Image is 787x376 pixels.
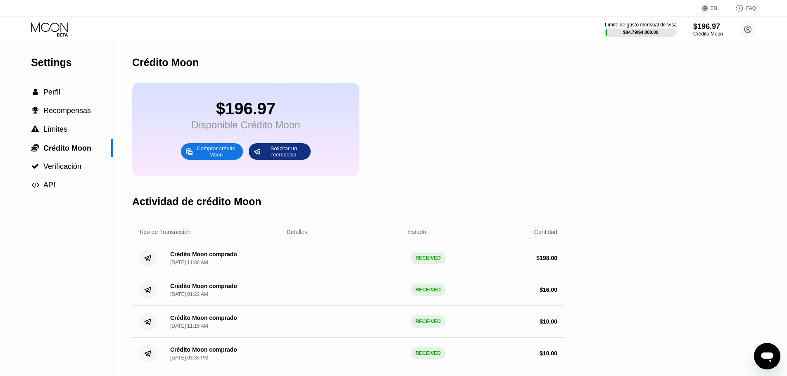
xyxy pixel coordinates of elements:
div: RECEIVED [411,347,446,359]
span: Límites [43,125,67,133]
div: Crédito Moon comprado [170,251,237,258]
div: $ 10.00 [540,318,557,325]
span: Recompensas [43,106,91,115]
div: $196.97Crédito Moon [693,22,723,37]
div: [DATE] 03:35 PM [170,355,208,361]
span:  [31,144,39,152]
span:  [32,107,39,114]
span:  [31,163,39,170]
div: $84.79 / $4,000.00 [623,30,659,35]
div: FAQ [746,5,756,11]
div: Detalles [287,229,308,235]
div: [DATE] 01:22 AM [170,291,208,297]
div: [DATE] 11:15 AM [170,323,208,329]
span: Perfil [43,88,60,96]
span:  [31,125,39,133]
div: RECEIVED [411,315,446,328]
div: FAQ [727,4,756,12]
div: Comprar crédito Moon [193,145,239,158]
div: Solicitar un reembolso [249,143,311,160]
div:  [31,107,39,114]
div: EN [711,5,718,11]
div: Crédito Moon [132,57,199,69]
div: $196.97 [693,22,723,31]
div: EN [702,4,727,12]
div: Disponible Crédito Moon [192,119,300,131]
div: Crédito Moon [693,31,723,37]
div: Tipo de Transacción [139,229,191,235]
div: $ 10.00 [540,350,557,357]
span: Verificación [43,162,81,170]
div: Solicitar un reembolso [261,145,307,158]
div: RECEIVED [411,284,446,296]
div: $196.97 [192,99,300,118]
div:  [31,88,39,96]
div: $ 16.00 [540,286,557,293]
div: Límite de gasto mensual de Visa$84.79/$4,000.00 [605,22,677,37]
div: $ 198.00 [536,255,557,261]
div: Crédito Moon comprado [170,283,237,289]
span: Crédito Moon [43,144,91,152]
div: Estado [408,229,426,235]
div: Comprar crédito Moon [181,143,243,160]
span:  [33,88,38,96]
span: API [43,181,55,189]
div: Crédito Moon comprado [170,346,237,353]
div: Cantidad [534,229,557,235]
div: RECEIVED [411,252,446,264]
div: [DATE] 11:36 AM [170,260,208,265]
div: Actividad de crédito Moon [132,196,262,208]
div: Crédito Moon comprado [170,315,237,321]
iframe: Botón para iniciar la ventana de mensajería, conversación en curso [754,343,780,369]
div: Límite de gasto mensual de Visa [605,22,677,28]
span:  [31,181,39,189]
div: Settings [31,57,113,69]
